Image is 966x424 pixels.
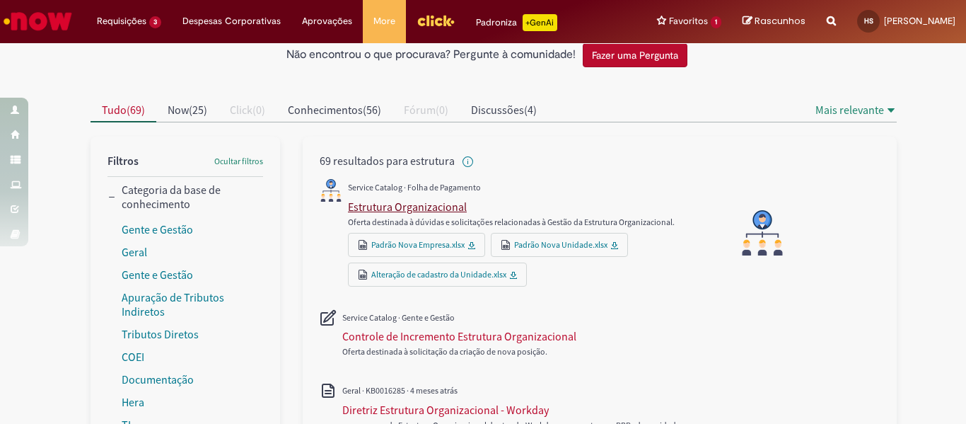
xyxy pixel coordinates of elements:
[669,14,708,28] span: Favoritos
[302,14,352,28] span: Aprovações
[97,14,146,28] span: Requisições
[743,15,805,28] a: Rascunhos
[182,14,281,28] span: Despesas Corporativas
[711,16,721,28] span: 1
[476,14,557,31] div: Padroniza
[417,10,455,31] img: click_logo_yellow_360x200.png
[1,7,74,35] img: ServiceNow
[884,15,955,27] span: [PERSON_NAME]
[286,49,576,62] h2: Não encontrou o que procurava? Pergunte à comunidade!
[583,43,687,67] button: Fazer uma Pergunta
[523,14,557,31] p: +GenAi
[864,16,873,25] span: HS
[755,14,805,28] span: Rascunhos
[149,16,161,28] span: 3
[373,14,395,28] span: More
